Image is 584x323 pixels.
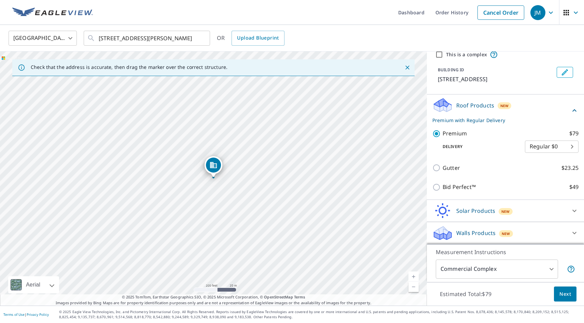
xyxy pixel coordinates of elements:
p: Bid Perfect™ [443,183,476,191]
div: Aerial [8,276,59,293]
button: Next [554,287,576,302]
p: | [3,312,49,317]
div: Aerial [24,276,42,293]
p: BUILDING ID [438,67,464,73]
p: Measurement Instructions [436,248,575,256]
input: Search by address or latitude-longitude [99,29,196,48]
div: OR [217,31,284,46]
label: This is a complex [446,51,487,58]
div: [GEOGRAPHIC_DATA] [9,29,77,48]
div: Dropped pin, building 1, Commercial property, 3427 S Orchard Dr Bountiful, UT 84010 [205,156,222,177]
div: Roof ProductsNewPremium with Regular Delivery [432,97,579,124]
p: Delivery [432,144,525,150]
span: New [500,103,509,108]
a: Current Level 18, Zoom Out [408,282,419,292]
a: Current Level 18, Zoom In [408,271,419,282]
a: Upload Blueprint [232,31,284,46]
p: $49 [569,183,579,191]
div: Regular $0 [525,137,579,156]
p: Estimated Total: $79 [434,287,497,302]
span: New [501,209,510,214]
p: Solar Products [456,207,495,215]
p: $23.25 [561,164,579,172]
div: Solar ProductsNew [432,203,579,219]
div: JM [530,5,545,20]
a: Terms of Use [3,312,25,317]
a: Terms [294,294,305,299]
div: Commercial Complex [436,260,558,279]
p: Walls Products [456,229,496,237]
span: New [502,231,510,236]
p: Gutter [443,164,460,172]
button: Close [403,63,412,72]
p: Premium [443,129,467,138]
p: [STREET_ADDRESS] [438,75,554,83]
p: Premium with Regular Delivery [432,117,570,124]
a: Privacy Policy [27,312,49,317]
p: © 2025 Eagle View Technologies, Inc. and Pictometry International Corp. All Rights Reserved. Repo... [59,309,581,320]
p: Check that the address is accurate, then drag the marker over the correct structure. [31,64,227,70]
img: EV Logo [12,8,93,18]
button: Edit building 1 [557,67,573,78]
span: © 2025 TomTom, Earthstar Geographics SIO, © 2025 Microsoft Corporation, © [122,294,305,300]
p: $79 [569,129,579,138]
div: Walls ProductsNew [432,225,579,241]
span: Upload Blueprint [237,34,279,42]
p: Roof Products [456,101,494,109]
a: Cancel Order [477,5,524,20]
a: OpenStreetMap [264,294,293,299]
span: Next [559,290,571,298]
span: Each building may require a separate measurement report; if so, your account will be billed per r... [567,265,575,273]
